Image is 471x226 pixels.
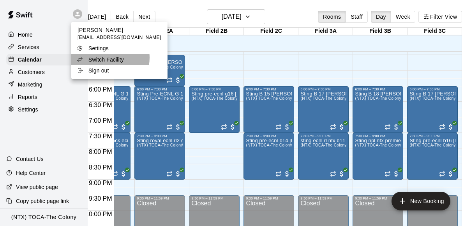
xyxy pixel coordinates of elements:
[88,56,124,64] p: Switch Facility
[78,26,161,34] p: [PERSON_NAME]
[88,67,109,74] p: Sign out
[88,44,109,52] p: Settings
[78,34,161,42] span: [EMAIL_ADDRESS][DOMAIN_NAME]
[71,54,168,65] a: Switch Facility
[71,43,168,54] a: Settings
